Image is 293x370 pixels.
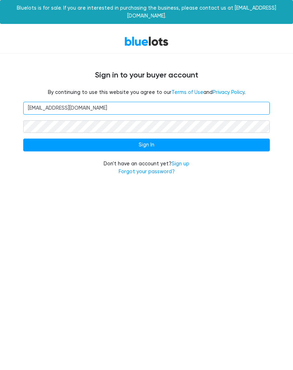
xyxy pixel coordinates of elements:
[23,160,270,175] div: Don't have an account yet?
[172,89,203,95] a: Terms of Use
[119,169,175,175] a: Forgot your password?
[124,36,169,46] a: BlueLots
[23,102,270,115] input: Email
[23,89,270,96] fieldset: By continuing to use this website you agree to our and .
[23,71,270,80] h4: Sign in to your buyer account
[23,139,270,151] input: Sign In
[213,89,244,95] a: Privacy Policy
[172,161,189,167] a: Sign up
